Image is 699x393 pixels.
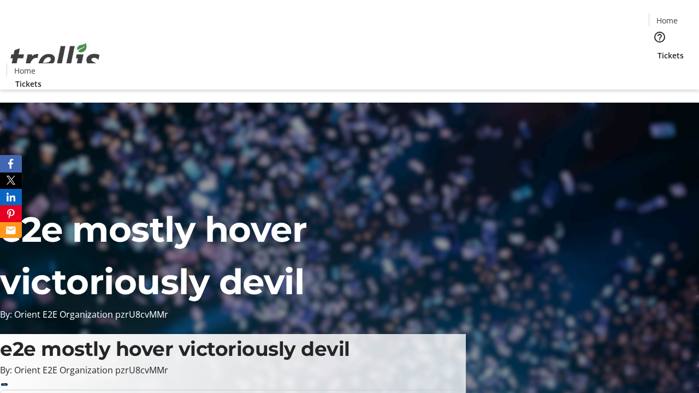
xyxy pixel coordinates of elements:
[649,15,684,26] a: Home
[7,31,104,86] img: Orient E2E Organization pzrU8cvMMr's Logo
[649,61,671,83] button: Cart
[656,15,678,26] span: Home
[15,78,42,90] span: Tickets
[649,50,692,61] a: Tickets
[14,65,35,76] span: Home
[7,78,50,90] a: Tickets
[649,26,671,48] button: Help
[657,50,684,61] span: Tickets
[7,65,42,76] a: Home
